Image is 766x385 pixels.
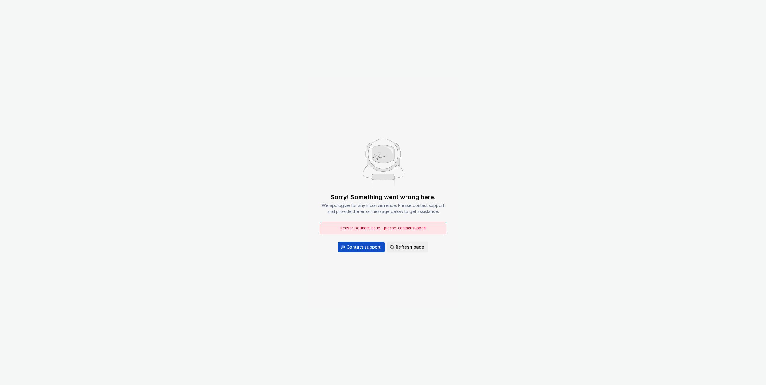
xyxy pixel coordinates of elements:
span: Refresh page [396,244,424,250]
button: Contact support [338,242,385,252]
div: Sorry! Something went wrong here. [331,193,436,201]
div: We apologize for any inconvenience. Please contact support and provide the error message below to... [320,202,446,214]
span: Reason: Redirect issue - please, contact support [340,226,426,230]
button: Refresh page [387,242,428,252]
span: Contact support [347,244,381,250]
